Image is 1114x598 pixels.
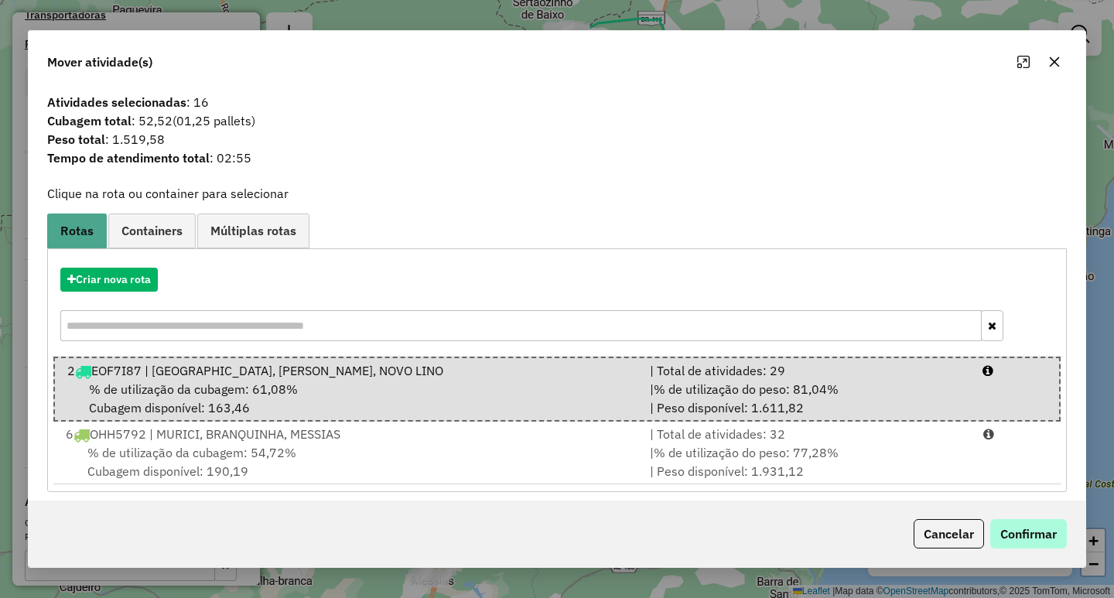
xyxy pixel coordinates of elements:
[210,224,296,237] span: Múltiplas rotas
[173,113,255,128] span: (01,25 pallets)
[914,519,984,548] button: Cancelar
[38,93,1076,111] span: : 16
[38,149,1076,167] span: : 02:55
[641,380,973,417] div: | | Peso disponível: 1.611,82
[654,445,839,460] span: % de utilização do peso: 77,28%
[1011,50,1036,74] button: Maximize
[87,445,296,460] span: % de utilização da cubagem: 54,72%
[89,381,298,397] span: % de utilização da cubagem: 61,08%
[983,428,994,440] i: Porcentagens após mover as atividades: Cubagem: 67,22% Peso: 95,16%
[641,425,974,443] div: | Total de atividades: 32
[38,111,1076,130] span: : 52,52
[121,224,183,237] span: Containers
[654,381,839,397] span: % de utilização do peso: 81,04%
[60,224,94,237] span: Rotas
[47,184,289,203] label: Clique na rota ou container para selecionar
[60,268,158,292] button: Criar nova rota
[47,94,186,110] strong: Atividades selecionadas
[56,443,641,480] div: Cubagem disponível: 190,19
[58,380,641,417] div: Cubagem disponível: 163,46
[641,443,974,480] div: | | Peso disponível: 1.931,12
[47,53,152,71] span: Mover atividade(s)
[38,130,1076,149] span: : 1.519,58
[982,364,993,377] i: Porcentagens após mover as atividades: Cubagem: 73,58% Peso: 98,91%
[58,361,641,380] div: 2 EOF7I87 | [GEOGRAPHIC_DATA], [PERSON_NAME], NOVO LINO
[641,361,973,380] div: | Total de atividades: 29
[47,150,210,166] strong: Tempo de atendimento total
[990,519,1067,548] button: Confirmar
[56,425,641,443] div: 6 OHH5792 | MURICI, BRANQUINHA, MESSIAS
[47,113,132,128] strong: Cubagem total
[47,132,105,147] strong: Peso total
